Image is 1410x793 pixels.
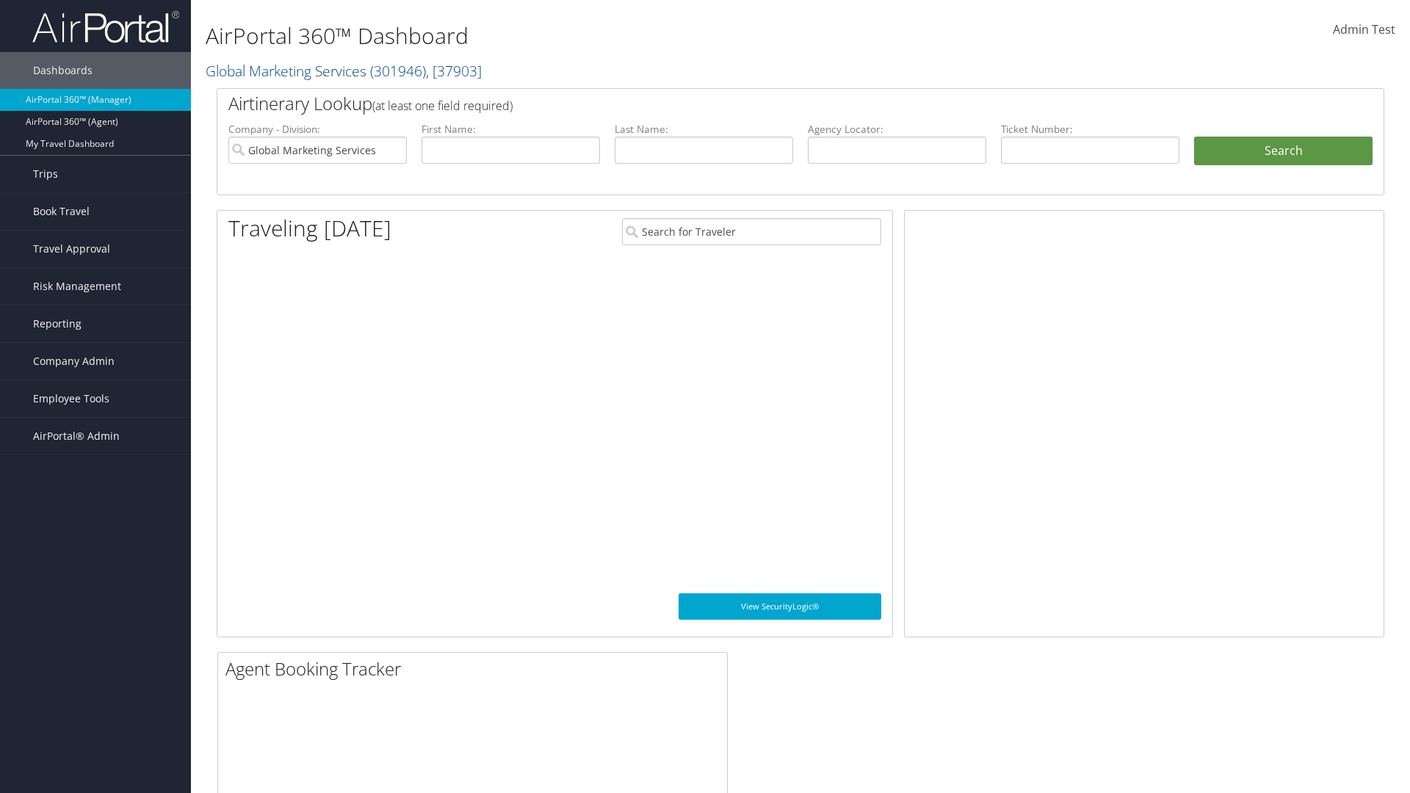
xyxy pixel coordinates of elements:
[32,10,179,44] img: airportal-logo.png
[615,122,793,137] label: Last Name:
[33,343,115,380] span: Company Admin
[225,656,727,681] h2: Agent Booking Tracker
[1194,137,1373,166] button: Search
[33,268,121,305] span: Risk Management
[33,418,120,455] span: AirPortal® Admin
[422,122,600,137] label: First Name:
[33,156,58,192] span: Trips
[228,213,391,244] h1: Traveling [DATE]
[426,61,482,81] span: , [ 37903 ]
[1333,21,1395,37] span: Admin Test
[228,122,407,137] label: Company - Division:
[370,61,426,81] span: ( 301946 )
[33,380,109,417] span: Employee Tools
[33,231,110,267] span: Travel Approval
[1001,122,1179,137] label: Ticket Number:
[206,21,999,51] h1: AirPortal 360™ Dashboard
[33,193,90,230] span: Book Travel
[228,91,1276,116] h2: Airtinerary Lookup
[33,305,82,342] span: Reporting
[372,98,513,114] span: (at least one field required)
[808,122,986,137] label: Agency Locator:
[679,593,881,620] a: View SecurityLogic®
[622,218,881,245] input: Search for Traveler
[206,61,482,81] a: Global Marketing Services
[1333,7,1395,53] a: Admin Test
[33,52,93,89] span: Dashboards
